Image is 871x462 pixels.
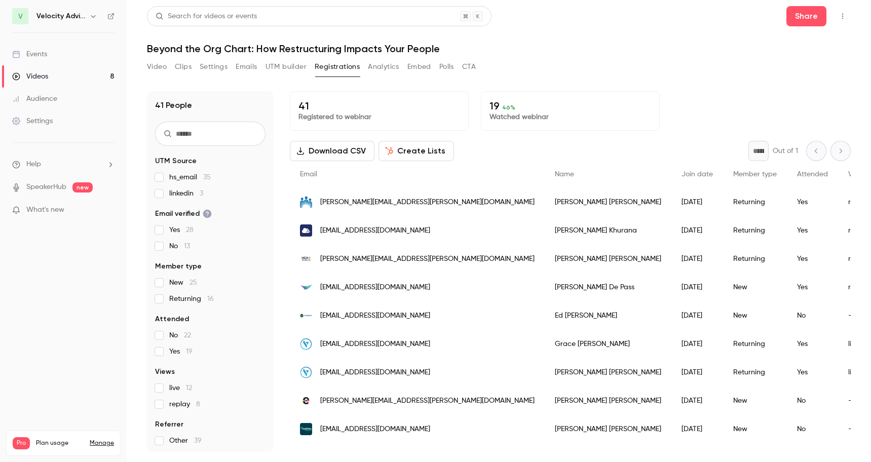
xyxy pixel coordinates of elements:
[300,423,312,435] img: melinta.com
[169,330,191,340] span: No
[671,330,723,358] div: [DATE]
[155,156,266,446] section: facet-groups
[155,419,183,430] span: Referrer
[723,273,787,301] div: New
[300,281,312,293] img: ccl.org
[12,49,47,59] div: Events
[26,182,66,192] a: SpeakerHub
[186,348,193,355] span: 19
[835,8,851,24] button: Top Bar Actions
[147,59,167,75] button: Video
[545,245,671,273] div: [PERSON_NAME] [PERSON_NAME]
[184,243,190,250] span: 13
[787,273,838,301] div: Yes
[169,383,192,393] span: live
[320,424,430,435] span: [EMAIL_ADDRESS][DOMAIN_NAME]
[671,188,723,216] div: [DATE]
[545,415,671,443] div: [PERSON_NAME] [PERSON_NAME]
[681,171,713,178] span: Join date
[236,59,257,75] button: Emails
[169,399,200,409] span: replay
[169,225,194,235] span: Yes
[196,401,200,408] span: 8
[203,174,211,181] span: 35
[155,99,192,111] h1: 41 People
[773,146,798,156] p: Out of 1
[320,339,430,350] span: [EMAIL_ADDRESS][DOMAIN_NAME]
[545,301,671,330] div: Ed [PERSON_NAME]
[72,182,93,192] span: new
[555,171,574,178] span: Name
[671,301,723,330] div: [DATE]
[723,216,787,245] div: Returning
[787,188,838,216] div: Yes
[290,141,374,161] button: Download CSV
[300,338,312,350] img: velocityadvisorygroup.com
[298,112,460,122] p: Registered to webinar
[13,437,30,449] span: Pro
[671,387,723,415] div: [DATE]
[300,395,312,407] img: edmentum.com
[300,224,312,237] img: successkpi.com
[797,171,828,178] span: Attended
[12,71,48,82] div: Videos
[320,396,535,406] span: [PERSON_NAME][EMAIL_ADDRESS][PERSON_NAME][DOMAIN_NAME]
[723,330,787,358] div: Returning
[169,294,214,304] span: Returning
[190,279,197,286] span: 25
[207,295,214,302] span: 16
[266,59,307,75] button: UTM builder
[300,253,312,265] img: hcahealthcare.com
[194,437,202,444] span: 39
[671,245,723,273] div: [DATE]
[155,209,212,219] span: Email verified
[26,205,64,215] span: What's new
[186,384,192,392] span: 12
[169,241,190,251] span: No
[545,358,671,387] div: [PERSON_NAME] [PERSON_NAME]
[169,346,193,357] span: Yes
[733,171,777,178] span: Member type
[320,197,535,208] span: [PERSON_NAME][EMAIL_ADDRESS][PERSON_NAME][DOMAIN_NAME]
[671,358,723,387] div: [DATE]
[12,159,115,170] li: help-dropdown-opener
[439,59,454,75] button: Polls
[787,358,838,387] div: Yes
[462,59,476,75] button: CTA
[12,94,57,104] div: Audience
[155,367,175,377] span: Views
[320,225,430,236] span: [EMAIL_ADDRESS][DOMAIN_NAME]
[26,159,41,170] span: Help
[723,415,787,443] div: New
[368,59,399,75] button: Analytics
[90,439,114,447] a: Manage
[502,104,515,111] span: 46 %
[545,273,671,301] div: [PERSON_NAME] De Pass
[489,100,651,112] p: 19
[169,278,197,288] span: New
[156,11,257,22] div: Search for videos or events
[298,100,460,112] p: 41
[169,172,211,182] span: hs_email
[787,387,838,415] div: No
[545,387,671,415] div: [PERSON_NAME] [PERSON_NAME]
[848,171,867,178] span: Views
[300,196,312,208] img: kp.org
[315,59,360,75] button: Registrations
[186,226,194,234] span: 28
[102,206,115,215] iframe: Noticeable Trigger
[300,366,312,378] img: velocityadvisorygroup.com
[184,332,191,339] span: 22
[320,254,535,264] span: [PERSON_NAME][EMAIL_ADDRESS][PERSON_NAME][DOMAIN_NAME]
[545,188,671,216] div: [PERSON_NAME] [PERSON_NAME]
[36,439,84,447] span: Plan usage
[723,358,787,387] div: Returning
[12,116,53,126] div: Settings
[200,190,203,197] span: 3
[723,245,787,273] div: Returning
[300,314,312,317] img: forsbergandcompany.com
[787,330,838,358] div: Yes
[18,11,23,22] span: V
[545,216,671,245] div: [PERSON_NAME] Khurana
[723,188,787,216] div: Returning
